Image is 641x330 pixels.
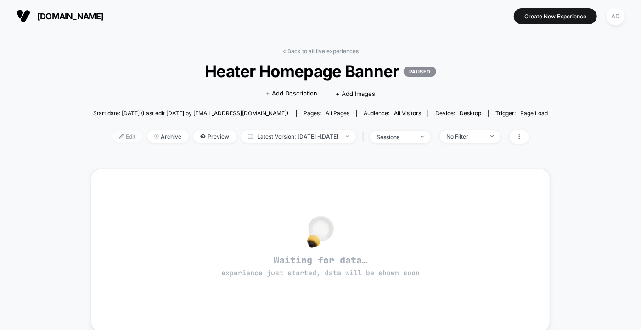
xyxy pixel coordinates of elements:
[336,90,375,97] span: + Add Images
[221,268,420,278] span: experience just started, data will be shown soon
[607,7,624,25] div: AD
[604,7,627,26] button: AD
[14,9,107,23] button: [DOMAIN_NAME]
[520,110,548,117] span: Page Load
[326,110,349,117] span: all pages
[266,89,317,98] span: + Add Description
[93,110,288,117] span: Start date: [DATE] (Last edit [DATE] by [EMAIL_ADDRESS][DOMAIN_NAME])
[421,136,424,138] img: end
[112,130,143,143] span: Edit
[428,110,488,117] span: Device:
[377,134,414,140] div: sessions
[307,216,334,248] img: no_data
[447,133,484,140] div: No Filter
[107,254,534,278] span: Waiting for data…
[346,135,349,137] img: end
[364,110,421,117] div: Audience:
[514,8,597,24] button: Create New Experience
[394,110,421,117] span: All Visitors
[360,130,370,144] span: |
[17,9,30,23] img: Visually logo
[490,135,494,137] img: end
[116,62,525,81] span: Heater Homepage Banner
[241,130,356,143] span: Latest Version: [DATE] - [DATE]
[248,134,253,139] img: calendar
[193,130,236,143] span: Preview
[154,134,159,139] img: end
[460,110,481,117] span: desktop
[37,11,104,21] span: [DOMAIN_NAME]
[119,134,124,139] img: edit
[404,67,436,77] p: PAUSED
[495,110,548,117] div: Trigger:
[304,110,349,117] div: Pages:
[147,130,189,143] span: Archive
[282,48,359,55] a: < Back to all live experiences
